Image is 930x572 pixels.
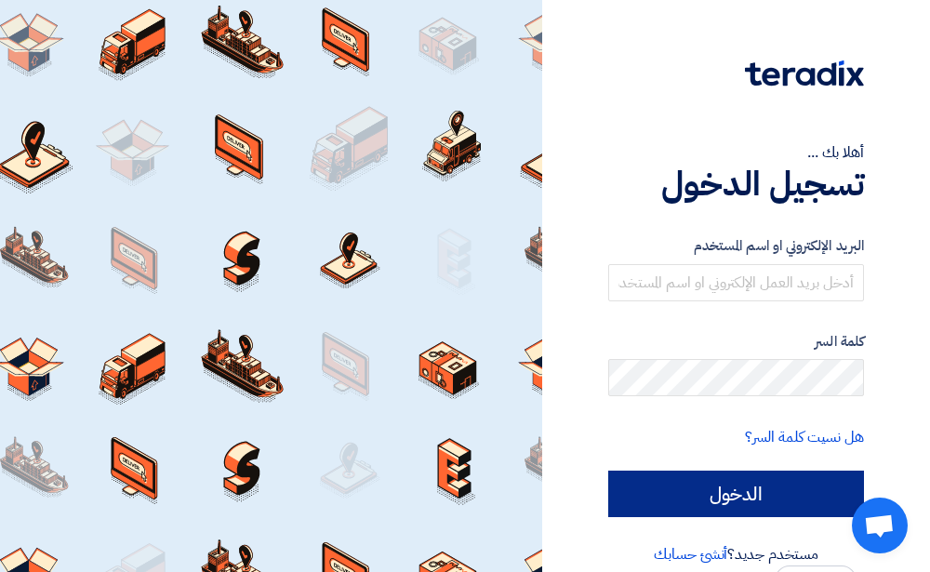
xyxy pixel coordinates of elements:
label: البريد الإلكتروني او اسم المستخدم [608,235,864,257]
input: الدخول [608,471,864,517]
img: Teradix logo [745,60,864,86]
div: أهلا بك ... [608,141,864,164]
input: أدخل بريد العمل الإلكتروني او اسم المستخدم الخاص بك ... [608,264,864,301]
a: هل نسيت كلمة السر؟ [745,426,864,448]
label: كلمة السر [608,331,864,353]
div: مستخدم جديد؟ [608,543,864,565]
h1: تسجيل الدخول [608,164,864,205]
div: Open chat [852,498,908,553]
a: أنشئ حسابك [654,543,727,565]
